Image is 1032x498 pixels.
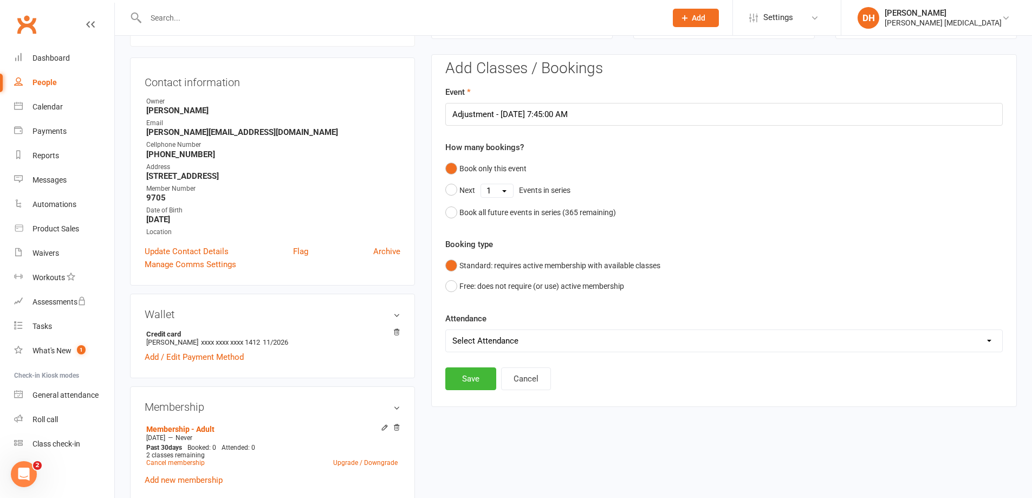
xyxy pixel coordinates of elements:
[519,184,570,196] div: Events in series
[146,459,205,467] a: Cancel membership
[146,162,400,172] div: Address
[33,151,59,160] div: Reports
[14,95,114,119] a: Calendar
[145,258,236,271] a: Manage Comms Settings
[33,200,76,209] div: Automations
[14,383,114,408] a: General attendance kiosk mode
[673,9,719,27] button: Add
[146,215,400,224] strong: [DATE]
[14,408,114,432] a: Roll call
[146,118,400,128] div: Email
[333,459,398,467] a: Upgrade / Downgrade
[14,144,114,168] a: Reports
[33,249,59,257] div: Waivers
[459,184,475,196] div: Next
[33,273,65,282] div: Workouts
[146,193,400,203] strong: 9705
[146,150,400,159] strong: [PHONE_NUMBER]
[33,224,79,233] div: Product Sales
[33,176,67,184] div: Messages
[145,328,400,348] li: [PERSON_NAME]
[146,227,400,237] div: Location
[187,444,216,451] span: Booked: 0
[146,444,168,451] span: Past 30
[14,46,114,70] a: Dashboard
[14,314,114,339] a: Tasks
[11,461,37,487] iframe: Intercom live chat
[445,179,576,202] button: NextEvents in series
[373,245,400,258] a: Archive
[14,266,114,290] a: Workouts
[445,158,527,179] button: Book only this event
[263,338,288,346] span: 11/2026
[445,312,486,325] label: Attendance
[77,345,86,354] span: 1
[146,171,400,181] strong: [STREET_ADDRESS]
[885,18,1002,28] div: [PERSON_NAME] [MEDICAL_DATA]
[445,103,1003,126] input: Please select an Event
[146,330,395,338] strong: Credit card
[144,444,185,451] div: days
[14,192,114,217] a: Automations
[145,245,229,258] a: Update Contact Details
[33,322,52,331] div: Tasks
[145,351,244,364] a: Add / Edit Payment Method
[14,119,114,144] a: Payments
[445,276,624,296] button: Free: does not require (or use) active membership
[445,202,616,223] button: Book all future events in series (365 remaining)
[146,184,400,194] div: Member Number
[145,401,400,413] h3: Membership
[14,168,114,192] a: Messages
[14,290,114,314] a: Assessments
[201,338,260,346] span: xxxx xxxx xxxx 1412
[33,297,86,306] div: Assessments
[222,444,255,451] span: Attended: 0
[459,206,616,218] div: Book all future events in series ( 365 remaining)
[445,86,471,99] label: Event
[146,425,215,434] a: Membership - Adult
[293,245,308,258] a: Flag
[445,255,660,276] button: Standard: requires active membership with available classes
[146,140,400,150] div: Cellphone Number
[14,339,114,363] a: What's New1
[14,70,114,95] a: People
[176,434,192,442] span: Never
[14,241,114,266] a: Waivers
[33,346,72,355] div: What's New
[33,461,42,470] span: 2
[763,5,793,30] span: Settings
[445,60,1003,77] h3: Add Classes / Bookings
[146,127,400,137] strong: [PERSON_NAME][EMAIL_ADDRESS][DOMAIN_NAME]
[501,367,551,390] button: Cancel
[146,106,400,115] strong: [PERSON_NAME]
[14,432,114,456] a: Class kiosk mode
[146,434,165,442] span: [DATE]
[146,96,400,107] div: Owner
[13,11,40,38] a: Clubworx
[692,14,705,22] span: Add
[33,127,67,135] div: Payments
[33,78,57,87] div: People
[146,451,205,459] span: 2 classes remaining
[145,475,223,485] a: Add new membership
[858,7,879,29] div: DH
[14,217,114,241] a: Product Sales
[33,439,80,448] div: Class check-in
[445,238,493,251] label: Booking type
[33,54,70,62] div: Dashboard
[33,102,63,111] div: Calendar
[33,415,58,424] div: Roll call
[145,72,400,88] h3: Contact information
[33,391,99,399] div: General attendance
[445,367,496,390] button: Save
[144,434,400,442] div: —
[885,8,1002,18] div: [PERSON_NAME]
[146,205,400,216] div: Date of Birth
[445,141,524,154] label: How many bookings?
[142,10,659,25] input: Search...
[145,308,400,320] h3: Wallet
